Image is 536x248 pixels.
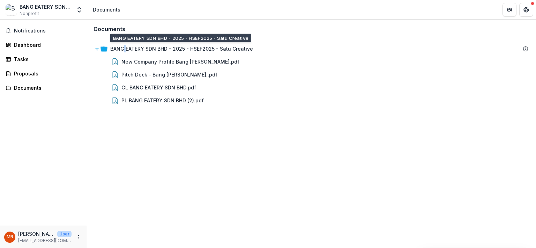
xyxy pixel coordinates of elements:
[3,39,84,51] a: Dashboard
[3,82,84,94] a: Documents
[90,5,123,15] nav: breadcrumb
[14,28,81,34] span: Notifications
[18,238,72,244] p: [EMAIL_ADDRESS][DOMAIN_NAME]
[92,68,531,81] div: Pitch Deck - Bang [PERSON_NAME]..pdf
[121,58,239,65] div: New Company Profile Bang [PERSON_NAME].pdf
[93,6,120,13] div: Documents
[92,42,531,55] div: BANG EATERY SDN BHD - 2025 - HSEF2025 - Satu Creative
[92,94,531,107] div: PL BANG EATERY SDN BHD (2).pdf
[74,233,83,241] button: More
[502,3,516,17] button: Partners
[3,53,84,65] a: Tasks
[14,56,79,63] div: Tasks
[20,10,39,17] span: Nonprofit
[3,25,84,36] button: Notifications
[6,4,17,15] img: BANG EATERY SDN BHD
[121,84,196,91] div: GL BANG EATERY SDN BHD.pdf
[92,42,531,107] div: BANG EATERY SDN BHD - 2025 - HSEF2025 - Satu CreativeNew Company Profile Bang [PERSON_NAME].pdfPi...
[18,230,54,238] p: [PERSON_NAME] [PERSON_NAME]
[74,3,84,17] button: Open entity switcher
[14,84,79,92] div: Documents
[121,97,204,104] div: PL BANG EATERY SDN BHD (2).pdf
[20,3,72,10] div: BANG EATERY SDN BHD
[92,55,531,68] div: New Company Profile Bang [PERSON_NAME].pdf
[14,70,79,77] div: Proposals
[94,26,125,32] h3: Documents
[57,231,72,237] p: User
[92,81,531,94] div: GL BANG EATERY SDN BHD.pdf
[121,71,217,78] div: Pitch Deck - Bang [PERSON_NAME]..pdf
[3,68,84,79] a: Proposals
[7,235,13,239] div: MOHAMAD AQIL AMEEREL BIN RAMDAN
[110,45,253,52] div: BANG EATERY SDN BHD - 2025 - HSEF2025 - Satu Creative
[14,41,79,49] div: Dashboard
[519,3,533,17] button: Get Help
